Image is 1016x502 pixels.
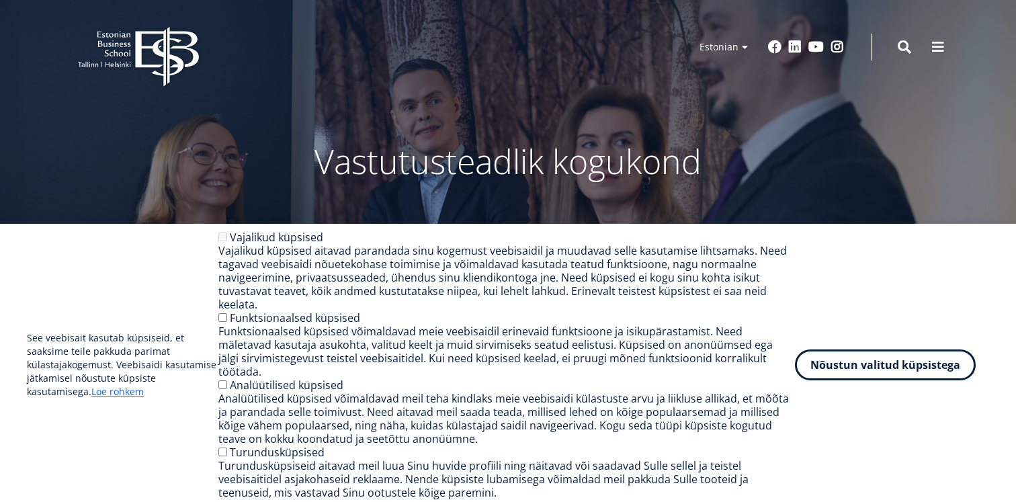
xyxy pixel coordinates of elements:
[91,385,144,399] a: Loe rohkem
[218,459,795,499] div: Turundusküpsiseid aitavad meil luua Sinu huvide profiili ning näitavad või saadavad Sulle sellel ...
[230,378,343,392] label: Analüütilised küpsised
[831,40,844,54] a: Instagram
[230,445,325,460] label: Turundusküpsised
[788,40,802,54] a: Linkedin
[795,349,976,380] button: Nõustun valitud küpsistega
[152,141,864,181] p: Vastutusteadlik kogukond
[218,325,795,378] div: Funktsionaalsed küpsised võimaldavad meie veebisaidil erinevaid funktsioone ja isikupärastamist. ...
[768,40,781,54] a: Facebook
[218,392,795,446] div: Analüütilised küpsised võimaldavad meil teha kindlaks meie veebisaidi külastuste arvu ja liikluse...
[230,230,323,245] label: Vajalikud küpsised
[27,331,218,399] p: See veebisait kasutab küpsiseid, et saaksime teile pakkuda parimat külastajakogemust. Veebisaidi ...
[808,40,824,54] a: Youtube
[230,310,360,325] label: Funktsionaalsed küpsised
[218,244,795,311] div: Vajalikud küpsised aitavad parandada sinu kogemust veebisaidil ja muudavad selle kasutamise lihts...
